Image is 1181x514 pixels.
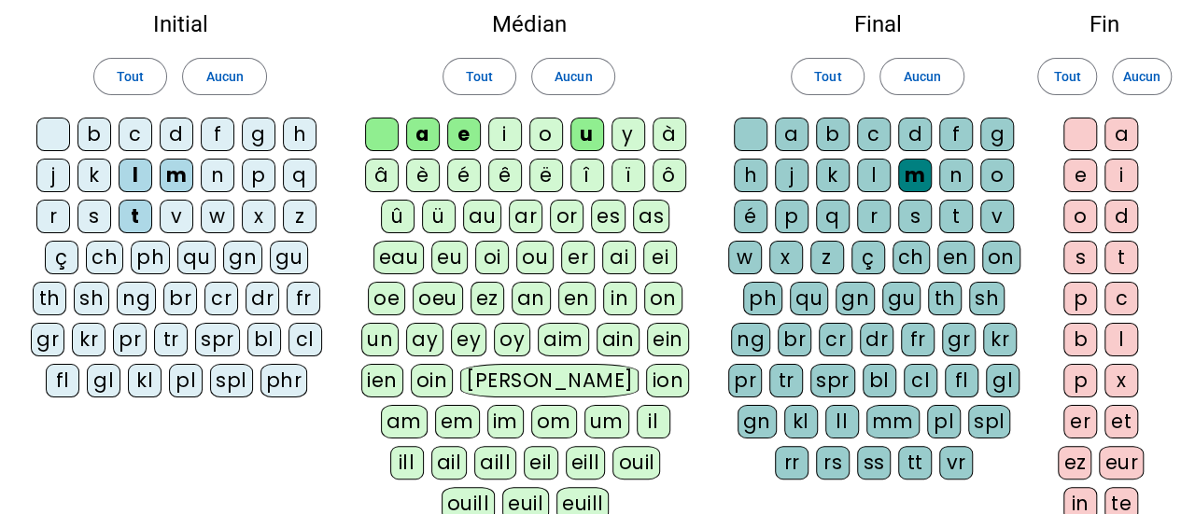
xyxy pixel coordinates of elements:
div: th [928,282,962,315]
div: d [160,118,193,151]
div: é [734,200,767,233]
div: ez [1058,446,1091,479]
div: phr [260,364,308,397]
div: ey [451,323,486,356]
div: en [937,241,975,274]
div: gl [986,364,1019,397]
div: or [550,200,583,233]
div: il [637,405,670,438]
div: br [163,282,197,315]
div: ouil [612,446,660,479]
div: gn [836,282,875,315]
div: aim [538,323,589,356]
h2: Fin [1058,13,1151,35]
div: ng [731,323,770,356]
div: oe [368,282,405,315]
div: es [591,200,626,233]
div: in [603,282,637,315]
div: oin [411,364,454,397]
div: on [982,241,1020,274]
button: Aucun [879,58,963,95]
div: s [77,200,111,233]
h2: Initial [30,13,330,35]
div: n [939,159,973,192]
div: l [119,159,152,192]
div: r [857,200,891,233]
div: mm [866,405,920,438]
div: sh [74,282,109,315]
div: û [381,200,415,233]
div: ou [516,241,554,274]
div: im [487,405,524,438]
div: a [775,118,808,151]
div: l [1104,323,1138,356]
div: ain [597,323,640,356]
div: b [77,118,111,151]
div: et [1104,405,1138,438]
div: au [463,200,501,233]
div: o [980,159,1014,192]
div: f [939,118,973,151]
div: spr [195,323,240,356]
div: ss [857,446,891,479]
div: ai [602,241,636,274]
button: Tout [791,58,865,95]
h2: Final [727,13,1028,35]
div: eill [566,446,606,479]
div: eur [1099,446,1144,479]
div: dr [246,282,279,315]
span: Tout [814,65,841,88]
div: oeu [413,282,463,315]
div: a [406,118,440,151]
div: ph [131,241,170,274]
div: am [381,405,428,438]
div: oi [475,241,509,274]
div: qu [177,241,216,274]
div: pl [927,405,961,438]
div: as [633,200,669,233]
div: ch [86,241,123,274]
div: er [561,241,595,274]
div: ail [431,446,468,479]
div: an [512,282,551,315]
h2: Médian [360,13,697,35]
div: à [653,118,686,151]
span: Tout [1053,65,1080,88]
div: v [160,200,193,233]
span: Aucun [205,65,243,88]
div: t [1104,241,1138,274]
div: j [775,159,808,192]
div: fr [287,282,320,315]
span: Tout [117,65,144,88]
div: kl [784,405,818,438]
div: s [898,200,932,233]
div: un [361,323,399,356]
div: vr [939,446,973,479]
div: î [570,159,604,192]
div: â [365,159,399,192]
div: x [1104,364,1138,397]
div: on [644,282,682,315]
div: é [447,159,481,192]
div: tt [898,446,932,479]
div: um [584,405,629,438]
div: pr [728,364,762,397]
div: w [201,200,234,233]
div: b [816,118,850,151]
div: p [775,200,808,233]
div: x [769,241,803,274]
div: gn [223,241,262,274]
div: qu [790,282,828,315]
div: ô [653,159,686,192]
div: a [1104,118,1138,151]
div: ay [406,323,443,356]
div: p [1063,282,1097,315]
div: è [406,159,440,192]
span: Tout [466,65,493,88]
div: eu [431,241,468,274]
div: br [778,323,811,356]
div: gu [882,282,921,315]
div: l [857,159,891,192]
span: Aucun [555,65,592,88]
div: e [447,118,481,151]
